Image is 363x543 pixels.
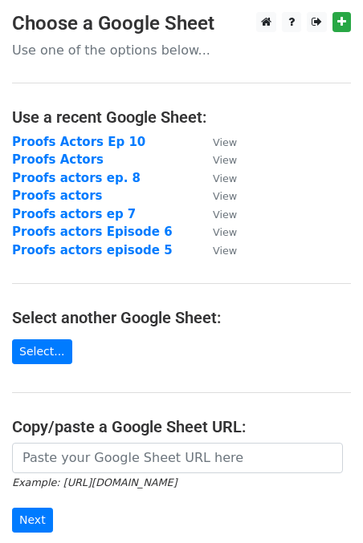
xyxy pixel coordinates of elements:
a: View [197,188,237,203]
a: View [197,243,237,257]
h4: Use a recent Google Sheet: [12,107,351,127]
a: Proofs actors [12,188,103,203]
small: View [213,172,237,184]
a: Proofs Actors [12,152,104,167]
small: View [213,190,237,202]
a: Proofs actors ep. 8 [12,171,141,185]
a: Proofs actors ep 7 [12,207,136,221]
input: Next [12,508,53,533]
small: View [213,136,237,148]
a: Proofs actors Episode 6 [12,225,173,239]
p: Use one of the options below... [12,42,351,59]
a: Select... [12,339,72,364]
small: View [213,154,237,166]
a: Proofs Actors Ep 10 [12,135,145,149]
a: Proofs actors episode 5 [12,243,173,257]
small: View [213,209,237,221]
a: View [197,135,237,149]
h3: Choose a Google Sheet [12,12,351,35]
a: View [197,152,237,167]
a: View [197,207,237,221]
small: View [213,226,237,238]
input: Paste your Google Sheet URL here [12,443,343,473]
small: Example: [URL][DOMAIN_NAME] [12,476,177,488]
a: View [197,225,237,239]
small: View [213,245,237,257]
a: View [197,171,237,185]
h4: Copy/paste a Google Sheet URL: [12,417,351,436]
h4: Select another Google Sheet: [12,308,351,327]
